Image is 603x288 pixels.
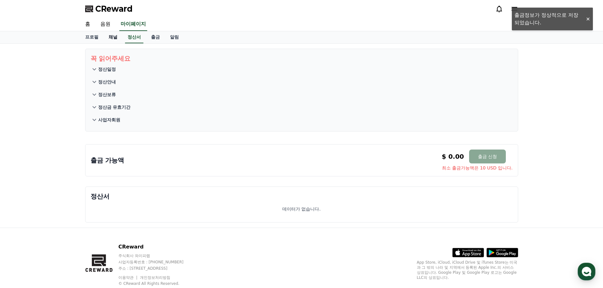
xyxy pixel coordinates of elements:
a: 정산서 [125,31,143,43]
p: $ 0.00 [442,152,464,161]
button: 사업자회원 [91,113,513,126]
span: 설정 [98,210,105,215]
p: 출금 가능액 [91,156,124,165]
button: 정산안내 [91,76,513,88]
a: 출금 [146,31,165,43]
p: 사업자회원 [98,117,120,123]
span: 대화 [58,210,66,215]
span: 홈 [20,210,24,215]
a: 마이페이지 [119,18,147,31]
button: 정산일정 [91,63,513,76]
a: 대화 [42,200,82,216]
button: 출금 신청 [469,150,506,163]
span: CReward [95,4,133,14]
p: CReward [118,243,196,251]
p: 주식회사 와이피랩 [118,253,196,258]
a: 설정 [82,200,122,216]
p: 주소 : [STREET_ADDRESS] [118,266,196,271]
p: 데이터가 없습니다. [282,206,321,212]
a: CReward [85,4,133,14]
a: 홈 [2,200,42,216]
p: 정산서 [91,192,513,201]
a: 채널 [104,31,122,43]
p: 사업자등록번호 : [PHONE_NUMBER] [118,260,196,265]
p: 정산금 유효기간 [98,104,131,110]
button: 정산보류 [91,88,513,101]
p: 정산일정 [98,66,116,72]
a: 개인정보처리방침 [140,275,170,280]
a: 알림 [165,31,184,43]
a: 홈 [80,18,95,31]
a: 프로필 [80,31,104,43]
a: 음원 [95,18,116,31]
span: 최소 출금가능액은 10 USD 입니다. [442,165,513,171]
a: 이용약관 [118,275,138,280]
p: 정산보류 [98,91,116,98]
p: © CReward All Rights Reserved. [118,281,196,286]
button: 정산금 유효기간 [91,101,513,113]
p: 꼭 읽어주세요 [91,54,513,63]
p: App Store, iCloud, iCloud Drive 및 iTunes Store는 미국과 그 밖의 나라 및 지역에서 등록된 Apple Inc.의 서비스 상표입니다. Goo... [417,260,518,280]
p: 정산안내 [98,79,116,85]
